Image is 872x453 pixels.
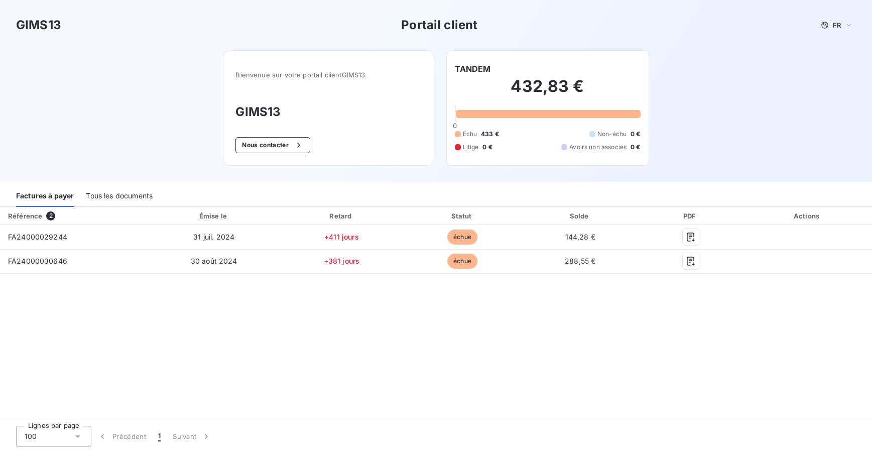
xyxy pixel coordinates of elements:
[25,431,37,441] span: 100
[482,143,492,152] span: 0 €
[324,257,360,265] span: +381 jours
[8,233,67,241] span: FA24000029244
[631,130,640,139] span: 0 €
[152,426,167,447] button: 1
[401,16,477,34] h3: Portail client
[167,426,217,447] button: Suivant
[745,211,870,221] div: Actions
[631,143,640,152] span: 0 €
[833,21,841,29] span: FR
[524,211,637,221] div: Solde
[8,257,67,265] span: FA24000030646
[463,143,479,152] span: Litige
[324,233,359,241] span: +411 jours
[46,211,55,220] span: 2
[91,426,152,447] button: Précédent
[463,130,477,139] span: Échu
[193,233,234,241] span: 31 juil. 2024
[597,130,627,139] span: Non-échu
[481,130,499,139] span: 433 €
[565,233,595,241] span: 144,28 €
[191,257,237,265] span: 30 août 2024
[641,211,741,221] div: PDF
[405,211,520,221] div: Statut
[569,143,627,152] span: Avoirs non associés
[235,137,310,153] button: Nous contacter
[235,103,421,121] h3: GIMS13
[150,211,279,221] div: Émise le
[86,186,153,207] div: Tous les documents
[455,63,491,75] h6: TANDEM
[158,431,161,441] span: 1
[447,230,477,245] span: échue
[8,212,42,220] div: Référence
[16,16,61,34] h3: GIMS13
[453,122,457,130] span: 0
[16,186,74,207] div: Factures à payer
[235,71,421,79] span: Bienvenue sur votre portail client GIMS13 .
[447,254,477,269] span: échue
[565,257,595,265] span: 288,55 €
[455,76,641,106] h2: 432,83 €
[283,211,401,221] div: Retard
